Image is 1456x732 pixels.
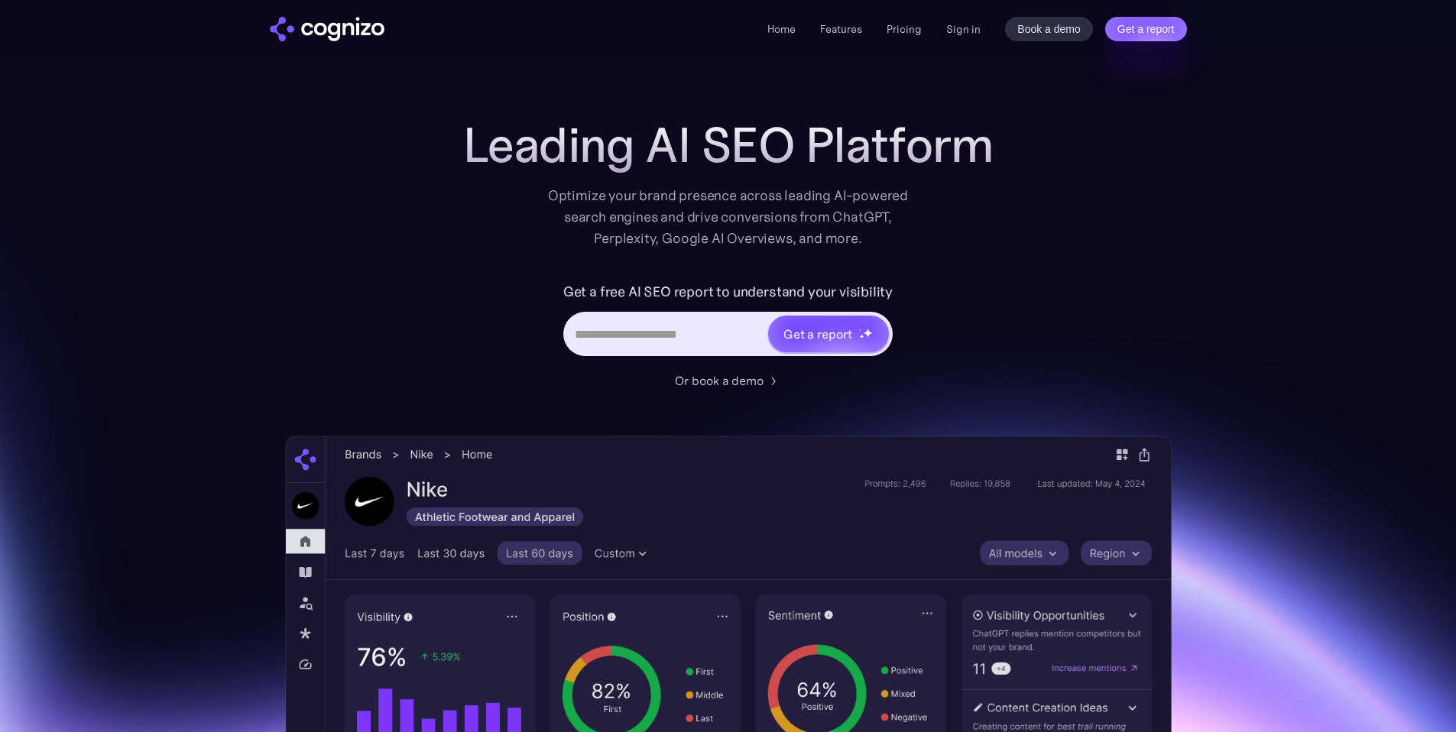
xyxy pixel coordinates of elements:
[270,17,384,41] img: cognizo logo
[859,334,864,339] img: star
[563,280,893,364] form: Hero URL Input Form
[463,118,994,173] h1: Leading AI SEO Platform
[767,314,890,354] a: Get a reportstarstarstar
[563,280,893,304] label: Get a free AI SEO report to understand your visibility
[675,371,782,390] a: Or book a demo
[270,17,384,41] a: home
[1105,17,1187,41] a: Get a report
[540,185,916,249] div: Optimize your brand presence across leading AI-powered search engines and drive conversions from ...
[887,22,922,36] a: Pricing
[859,329,861,331] img: star
[675,371,764,390] div: Or book a demo
[820,22,862,36] a: Features
[783,325,852,343] div: Get a report
[1005,17,1093,41] a: Book a demo
[767,22,796,36] a: Home
[946,20,981,38] a: Sign in
[863,328,873,338] img: star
